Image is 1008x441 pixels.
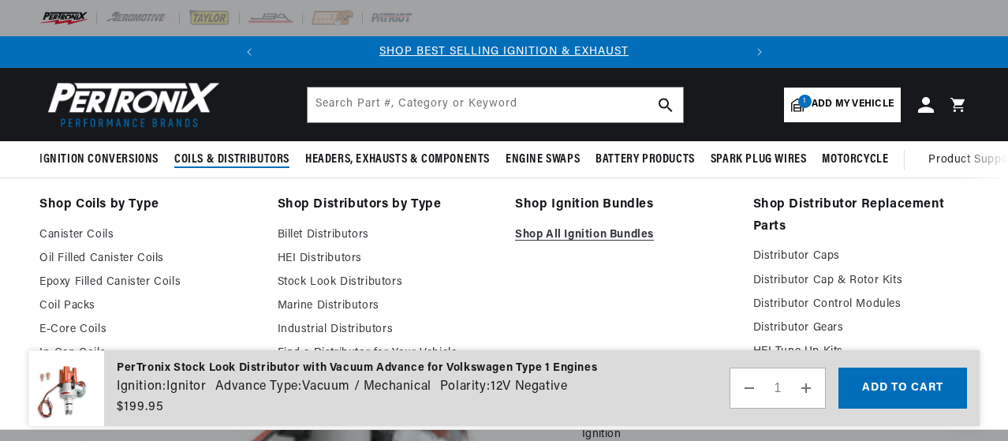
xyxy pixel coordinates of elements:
[265,43,744,61] div: Announcement
[39,297,256,316] a: Coil Packs
[166,377,206,398] dd: Ignitor
[39,194,256,216] a: Shop Coils by Type
[753,342,969,361] a: HEI Tune Up Kits
[812,97,894,112] span: Add my vehicle
[822,151,888,168] span: Motorcycle
[814,141,896,178] summary: Motorcycle
[711,151,807,168] span: Spark Plug Wires
[753,194,969,237] a: Shop Distributor Replacement Parts
[744,36,775,68] button: Translation missing: en.sections.announcements.next_announcement
[753,295,969,314] a: Distributor Control Modules
[117,360,597,377] div: PerTronix Stock Look Distributor with Vacuum Advance for Volkswagen Type 1 Engines
[278,249,494,268] a: HEI Distributors
[838,368,967,409] button: Add to cart
[39,249,256,268] a: Oil Filled Canister Coils
[308,88,683,122] input: Search Part #, Category or Keyword
[753,271,969,290] a: Distributor Cap & Rotor Kits
[305,151,490,168] span: Headers, Exhausts & Components
[379,46,629,58] a: SHOP BEST SELLING IGNITION & EXHAUST
[595,151,695,168] span: Battery Products
[233,36,265,68] button: Translation missing: en.sections.announcements.previous_announcement
[784,88,901,122] a: 1Add my vehicle
[648,88,683,122] button: search button
[265,43,744,61] div: 1 of 2
[498,141,588,178] summary: Engine Swaps
[39,151,159,168] span: Ignition Conversions
[39,141,166,178] summary: Ignition Conversions
[28,350,104,427] img: PerTronix Stock Look Distributor with Vacuum Advance for Volkswagen Type 1 Engines
[215,377,302,398] dt: Advance Type:
[588,141,703,178] summary: Battery Products
[278,194,494,216] a: Shop Distributors by Type
[753,319,969,338] a: Distributor Gears
[515,226,731,245] a: Shop All Ignition Bundles
[302,377,431,398] dd: Vacuum / Mechanical
[703,141,815,178] summary: Spark Plug Wires
[798,95,812,108] span: 1
[753,247,969,266] a: Distributor Caps
[39,273,256,292] a: Epoxy Filled Canister Coils
[491,377,567,398] dd: 12V Negative
[39,320,256,339] a: E-Core Coils
[174,151,289,168] span: Coils & Distributors
[278,226,494,245] a: Billet Distributors
[39,77,221,132] img: Pertronix
[117,398,164,417] span: $199.95
[39,226,256,245] a: Canister Coils
[278,273,494,292] a: Stock Look Distributors
[117,377,166,398] dt: Ignition:
[440,377,490,398] dt: Polarity:
[297,141,498,178] summary: Headers, Exhausts & Components
[515,194,731,216] a: Shop Ignition Bundles
[278,320,494,339] a: Industrial Distributors
[278,297,494,316] a: Marine Distributors
[278,344,494,363] a: Find a Distributor for Your Vehicle
[39,344,256,363] a: In-Cap Coils
[166,141,297,178] summary: Coils & Distributors
[506,151,580,168] span: Engine Swaps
